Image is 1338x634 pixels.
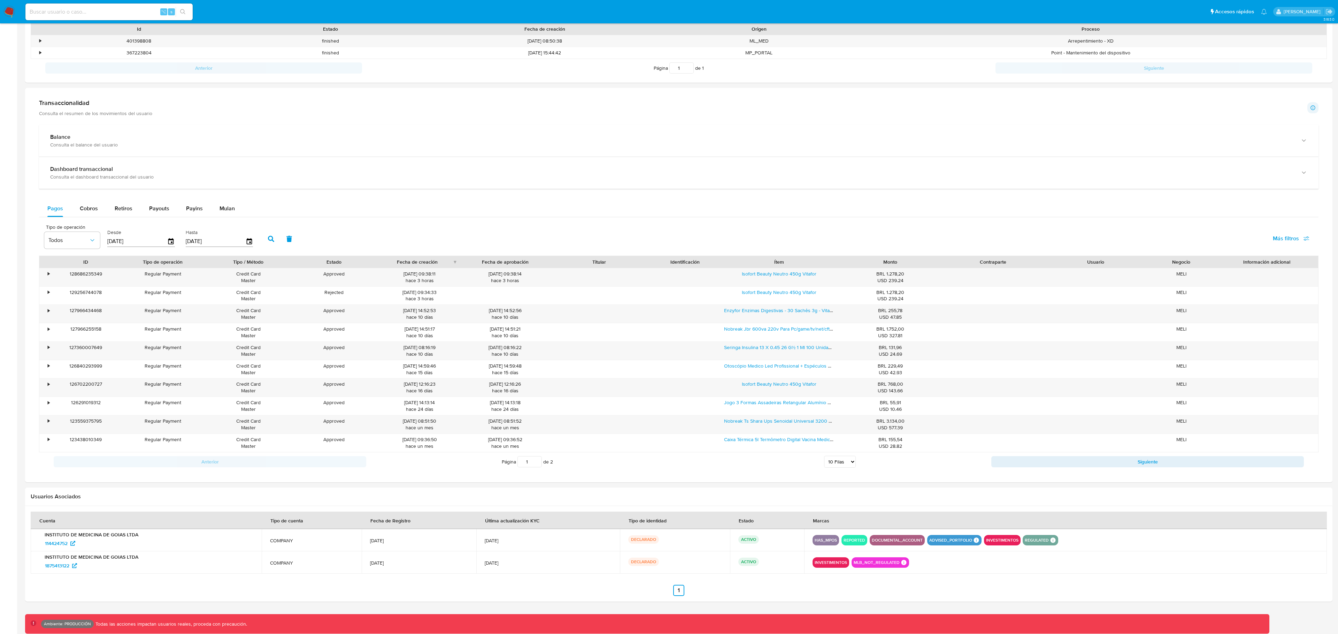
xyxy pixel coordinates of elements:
span: 3.163.0 [1323,16,1335,22]
a: Salir [1325,8,1333,15]
div: Proceso [860,25,1322,32]
div: Arrepentimiento - XD [855,35,1327,47]
input: Buscar usuario o caso... [25,7,193,16]
div: Fecha de creación [431,25,658,32]
div: Id [48,25,230,32]
button: Siguiente [995,62,1312,74]
p: Ambiente: PRODUCCIÓN [44,622,91,625]
div: finished [235,47,426,59]
p: leandrojossue.ramirez@mercadolibre.com.co [1284,8,1323,15]
span: Accesos rápidos [1215,8,1254,15]
div: 401398808 [43,35,235,47]
p: Todas las acciones impactan usuarios reales, proceda con precaución. [94,621,247,627]
button: Anterior [45,62,362,74]
div: Estado [240,25,422,32]
div: Origen [668,25,850,32]
div: MP_PORTAL [663,47,855,59]
div: • [39,38,41,44]
div: Point - Mantenimiento del dispositivo [855,47,1327,59]
span: s [170,8,172,15]
a: Notificaciones [1261,9,1267,15]
button: search-icon [176,7,190,17]
div: [DATE] 15:44:42 [426,47,663,59]
span: 1 [702,65,704,71]
span: Página de [654,62,704,74]
div: [DATE] 08:50:38 [426,35,663,47]
div: 367223804 [43,47,235,59]
div: finished [235,35,426,47]
span: ⌥ [161,8,166,15]
h2: Usuarios Asociados [31,493,1327,500]
div: • [39,50,41,56]
div: ML_MED [663,35,855,47]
